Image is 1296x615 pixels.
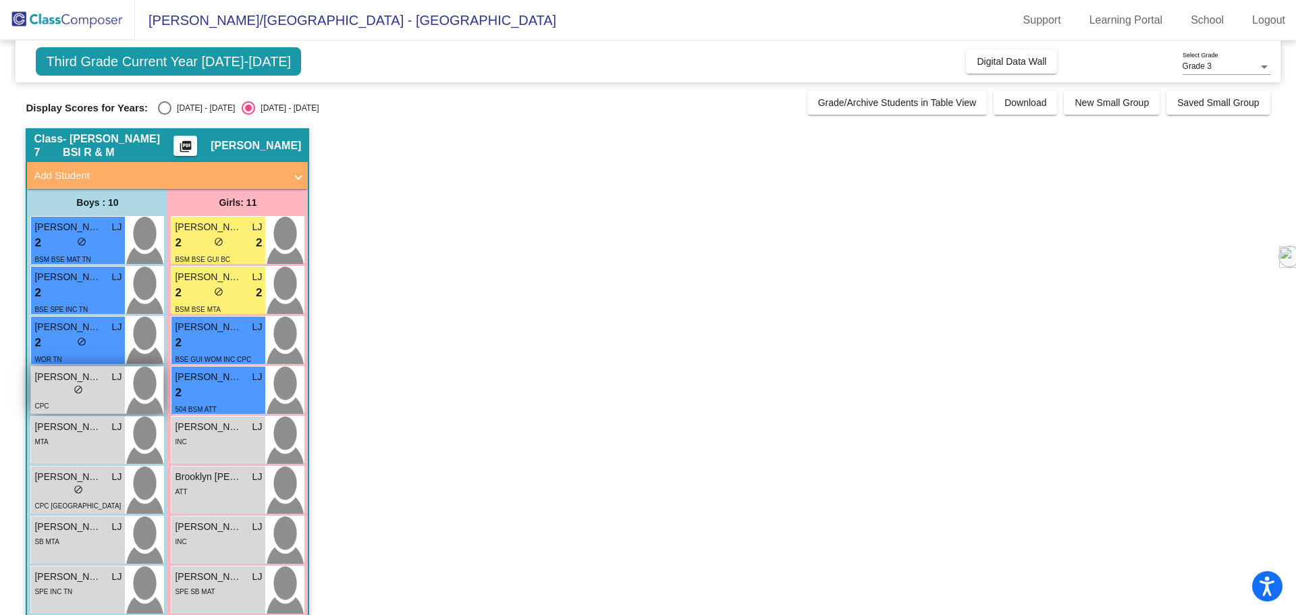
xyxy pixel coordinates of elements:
span: [PERSON_NAME] [175,220,242,234]
span: do_not_disturb_alt [74,385,83,394]
a: Support [1013,9,1072,31]
span: 2 [175,234,181,252]
span: BSE GUI WOM INC CPC [175,356,251,363]
span: INC [175,538,186,545]
span: 2 [256,284,262,302]
span: 2 [34,284,40,302]
div: [DATE] - [DATE] [171,102,235,114]
span: LJ [252,320,263,334]
span: Brooklyn [PERSON_NAME] [175,470,242,484]
a: Logout [1241,9,1296,31]
span: [PERSON_NAME] [34,570,102,584]
span: [PERSON_NAME] [34,520,102,534]
span: [PERSON_NAME] [175,370,242,384]
span: Third Grade Current Year [DATE]-[DATE] [36,47,301,76]
span: [PERSON_NAME] [175,520,242,534]
mat-icon: picture_as_pdf [178,140,194,159]
span: LJ [112,520,122,534]
span: Class 7 [34,132,63,159]
mat-radio-group: Select an option [158,101,319,115]
a: Learning Portal [1079,9,1174,31]
span: LJ [252,420,263,434]
span: do_not_disturb_alt [214,237,223,246]
span: [PERSON_NAME] [34,420,102,434]
div: Girls: 11 [167,189,308,216]
span: 2 [34,234,40,252]
span: SB MTA [34,538,59,545]
span: LJ [252,520,263,534]
mat-panel-title: Add Student [34,168,285,184]
span: [PERSON_NAME] [34,320,102,334]
span: [PERSON_NAME] [34,270,102,284]
span: Grade/Archive Students in Table View [818,97,977,108]
span: LJ [112,320,122,334]
span: ATT [175,488,187,496]
span: BSM BSE GUI BC [175,256,230,263]
span: LJ [252,470,263,484]
span: 2 [175,284,181,302]
span: Saved Small Group [1177,97,1259,108]
span: LJ [112,270,122,284]
span: Grade 3 [1183,61,1212,71]
span: 2 [175,384,181,402]
span: BSM BSE MTA [175,306,221,313]
span: LJ [252,370,263,384]
button: Download [994,90,1057,115]
span: - [PERSON_NAME] BSI R & M [63,132,173,159]
mat-expansion-panel-header: Add Student [27,162,308,189]
span: do_not_disturb_alt [74,485,83,494]
a: School [1180,9,1235,31]
span: 2 [256,234,262,252]
span: SPE SB MAT [175,588,215,595]
span: [PERSON_NAME] [175,320,242,334]
span: LJ [112,420,122,434]
button: Saved Small Group [1166,90,1270,115]
span: [PERSON_NAME] [175,420,242,434]
span: WOR TN [34,356,61,363]
div: Boys : 10 [27,189,167,216]
span: [PERSON_NAME] [175,270,242,284]
span: Display Scores for Years: [26,102,148,114]
span: [PERSON_NAME] [175,570,242,584]
span: [PERSON_NAME] [211,139,301,153]
span: LJ [252,570,263,584]
span: LJ [252,270,263,284]
span: do_not_disturb_alt [77,337,86,346]
span: [PERSON_NAME] [34,470,102,484]
span: BSM BSE MAT TN [34,256,90,263]
span: MTA [34,438,48,446]
span: [PERSON_NAME]/[GEOGRAPHIC_DATA] - [GEOGRAPHIC_DATA] [135,9,556,31]
span: [PERSON_NAME] [34,370,102,384]
span: 504 BSM ATT [175,406,217,413]
span: 2 [175,334,181,352]
span: INC [175,438,186,446]
button: New Small Group [1064,90,1160,115]
span: LJ [112,470,122,484]
span: Digital Data Wall [977,56,1046,67]
button: Grade/Archive Students in Table View [807,90,988,115]
span: LJ [112,570,122,584]
span: LJ [112,370,122,384]
span: LJ [112,220,122,234]
span: LJ [252,220,263,234]
span: [PERSON_NAME] [34,220,102,234]
span: CPC [34,402,49,410]
span: do_not_disturb_alt [214,287,223,296]
span: BSE SPE INC TN [34,306,88,313]
span: Download [1004,97,1046,108]
button: Digital Data Wall [966,49,1057,74]
span: SPE INC TN [34,588,72,595]
span: 2 [34,334,40,352]
span: New Small Group [1075,97,1149,108]
span: CPC [GEOGRAPHIC_DATA] [34,502,121,510]
span: do_not_disturb_alt [77,237,86,246]
div: [DATE] - [DATE] [255,102,319,114]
